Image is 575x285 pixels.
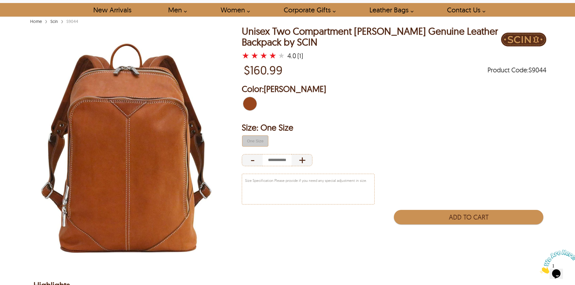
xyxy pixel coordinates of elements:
a: shop men's leather jackets [161,3,190,17]
span: › [61,16,63,26]
div: S9044 [65,18,80,24]
button: Add to Cart [394,210,543,224]
label: 2 rating [251,52,258,59]
a: Unisex Two Compartment Tan Brown Genuine Leather Backpack by SCIN with a 4 Star Rating and 1 Prod... [242,52,286,60]
div: Increase Quantity of Item [292,154,312,166]
label: 1 rating [242,52,249,59]
textarea: Size Specification Please provide if you need any special adjustment in size. [242,174,374,204]
iframe: PayPal [394,227,543,241]
img: Brand Logo PDP Image [501,26,546,53]
div: Tan Brown [242,96,258,112]
div: 4.0 [287,53,296,59]
a: Shop New Arrivals [86,3,138,17]
div: Decrease Quantity of Item [242,154,263,166]
div: Unisex Two Compartment [PERSON_NAME] Genuine Leather Backpack by SCIN [242,26,501,47]
div: Brand Logo PDP Image [501,26,546,55]
label: 4 rating [269,52,276,59]
span: Product Code: S9044 [487,67,546,73]
label: 3 rating [260,52,267,59]
a: Shop Leather Corporate Gifts [277,3,339,17]
img: Two Compartment Tan Brown Genuine Leather Backpack by SCIN [29,26,224,270]
h2: Selected Color: by Tan Brown [242,83,546,95]
label: 5 rating [278,52,285,59]
span: [PERSON_NAME] [264,84,326,94]
iframe: chat widget [538,247,575,276]
span: › [45,16,47,26]
div: (1) [297,53,303,59]
a: Brand Logo PDP Image [501,26,546,60]
h2: Selected Filter by Size: One Size [242,122,546,134]
a: Shop Leather Bags [363,3,417,17]
a: Home [29,19,43,24]
img: Chat attention grabber [2,2,40,26]
a: contact-us [440,3,489,17]
a: Scin [49,19,59,24]
h1: Unisex Two Compartment Tan Brown Genuine Leather Backpack by SCIN [242,26,501,47]
button: false [242,135,268,147]
a: Shop Women Leather Jackets [214,3,253,17]
p: Price of $160.99 [244,63,283,77]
